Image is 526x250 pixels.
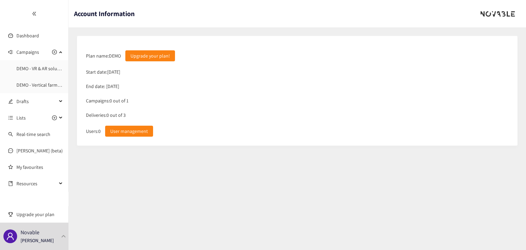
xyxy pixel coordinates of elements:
[16,131,50,137] a: Real-time search
[16,65,97,72] a: DEMO - VR & AR solutions for real estate
[83,65,512,79] div: Start date: [DATE]
[110,127,148,135] span: User management
[21,228,39,237] p: Novable
[83,47,512,65] div: Plan name: DEMO
[125,50,175,61] button: Upgrade your plan!
[16,95,57,108] span: Drafts
[52,50,57,54] span: plus-circle
[8,212,13,217] span: trophy
[16,33,39,39] a: Dashboard
[83,93,512,108] div: Campaigns: 0 out of 1
[130,52,170,60] span: Upgrade your plan!
[16,208,63,221] span: Upgrade your plan
[8,50,13,54] span: sound
[16,111,26,125] span: Lists
[8,115,13,120] span: unordered-list
[21,237,54,244] p: [PERSON_NAME]
[16,160,63,174] a: My favourites
[83,79,512,93] div: End date: [DATE]
[105,126,153,137] button: User management
[8,99,13,104] span: edit
[16,82,64,88] a: DEMO - Vertical farming
[83,108,512,122] div: Deliveries: 0 out of 3
[6,232,14,240] span: user
[16,177,57,190] span: Resources
[32,11,37,16] span: double-left
[492,217,526,250] iframe: Chat Widget
[16,45,39,59] span: Campaigns
[16,148,63,154] a: [PERSON_NAME] (beta)
[8,181,13,186] span: book
[83,122,512,140] div: Users: 0
[52,115,57,120] span: plus-circle
[102,128,153,134] a: User management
